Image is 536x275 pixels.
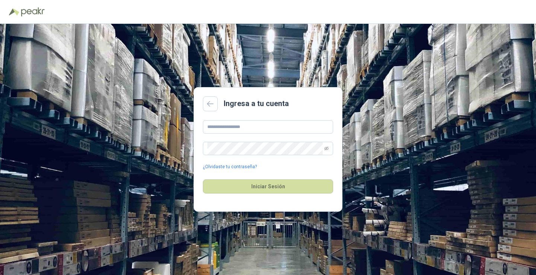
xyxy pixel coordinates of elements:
a: ¿Olvidaste tu contraseña? [203,163,257,170]
img: Logo [9,8,19,16]
button: Iniciar Sesión [203,179,333,194]
h2: Ingresa a tu cuenta [224,98,289,109]
img: Peakr [21,7,45,16]
span: eye-invisible [324,146,329,151]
